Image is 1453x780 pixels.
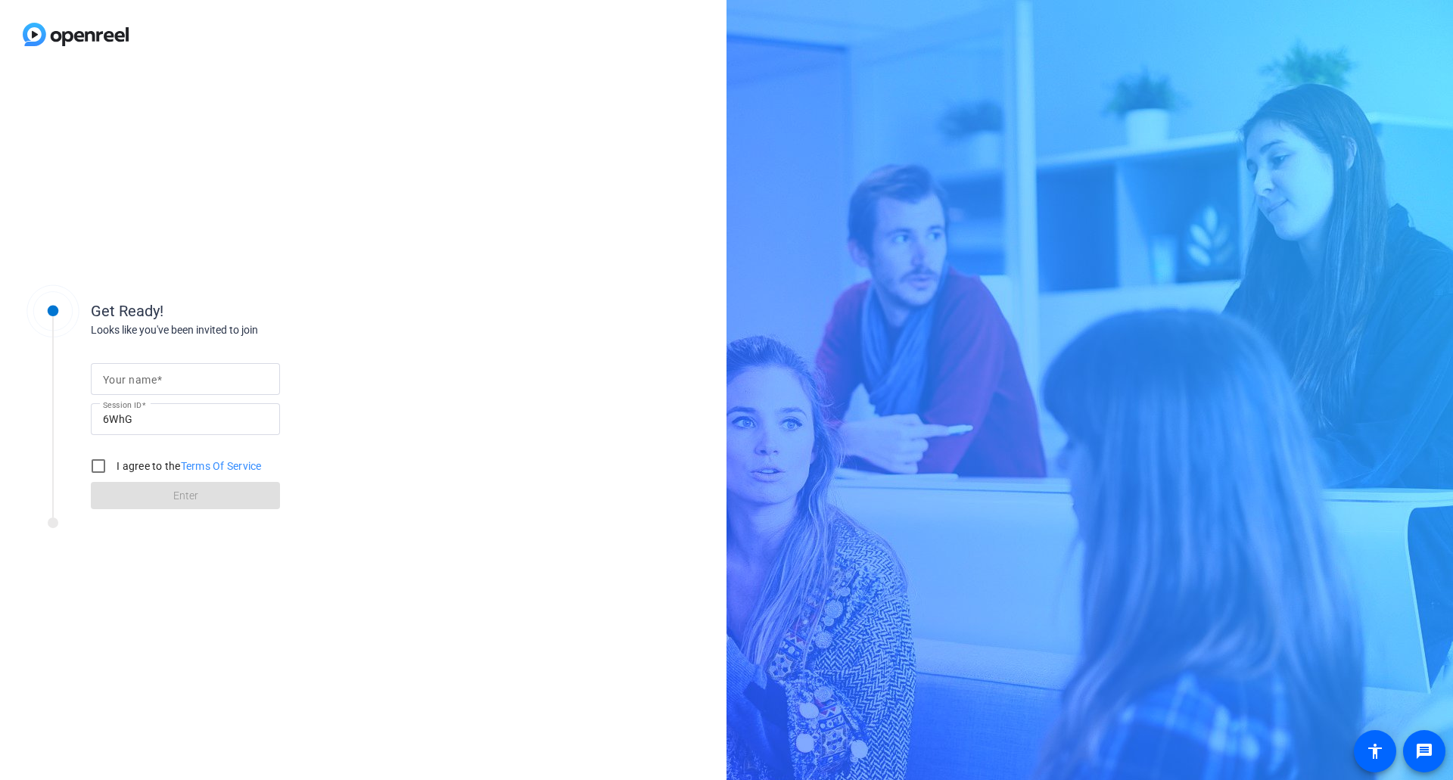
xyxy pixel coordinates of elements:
[103,400,142,409] mat-label: Session ID
[1415,742,1433,760] mat-icon: message
[181,460,262,472] a: Terms Of Service
[114,458,262,474] label: I agree to the
[91,322,394,338] div: Looks like you've been invited to join
[91,300,394,322] div: Get Ready!
[1366,742,1384,760] mat-icon: accessibility
[103,374,157,386] mat-label: Your name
